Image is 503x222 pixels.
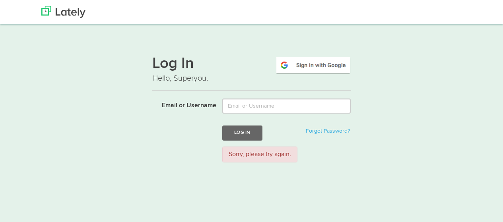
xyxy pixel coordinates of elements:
[275,56,351,74] img: google-signin.png
[222,125,262,140] button: Log In
[41,6,85,18] img: Lately
[222,147,297,163] div: Sorry, please try again.
[222,98,351,114] input: Email or Username
[146,98,217,110] label: Email or Username
[306,128,350,134] a: Forgot Password?
[152,73,351,84] p: Hello, Superyou.
[152,56,351,73] h1: Log In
